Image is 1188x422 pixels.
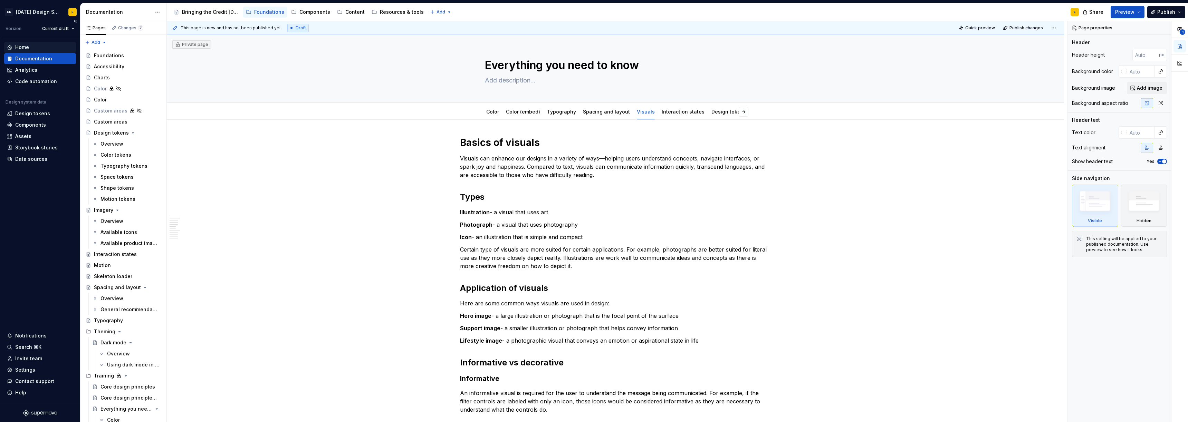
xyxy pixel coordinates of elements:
div: Color [483,104,502,119]
a: Core design principles (embed) [89,392,164,403]
a: Color (embed) [506,109,540,115]
p: - a photographic visual that conveys an emotion or aspirational state in life [460,336,771,345]
div: Search ⌘K [15,344,41,351]
a: Analytics [4,65,76,76]
a: Overview [96,348,164,359]
button: Search ⌘K [4,342,76,353]
a: Accessibility [83,61,164,72]
p: - a smaller illustration or photograph that helps convey information [460,324,771,332]
p: - a large illustration or photograph that is the focal point of the surface [460,312,771,320]
a: Bringing the Credit [DATE] brand to life across products [171,7,242,18]
div: Training [94,372,114,379]
div: Show header text [1072,158,1113,165]
span: Publish [1157,9,1175,16]
a: Core design principles [89,381,164,392]
a: Data sources [4,154,76,165]
strong: Lifestyle image [460,337,502,344]
strong: Hero image [460,312,491,319]
a: Components [288,7,333,18]
div: Documentation [86,9,151,16]
button: Preview [1111,6,1144,18]
h2: Informative vs decorative [460,357,771,368]
a: Charts [83,72,164,83]
div: Help [15,389,26,396]
div: Background color [1072,68,1113,75]
div: Background aspect ratio [1072,100,1128,107]
a: Everything you need to know [89,403,164,414]
p: px [1159,52,1164,58]
button: Publish [1147,6,1185,18]
div: Text color [1072,129,1095,136]
div: Theming [83,326,164,337]
div: Design tokens [15,110,50,117]
a: Components [4,119,76,130]
div: [DATE] Design System [16,9,60,16]
a: Typography [83,315,164,326]
div: Header [1072,39,1090,46]
div: Version [6,26,21,31]
div: Design tokens [94,129,129,136]
div: Color [94,85,107,92]
a: Motion tokens [89,194,164,205]
a: Custom areas [83,105,164,116]
a: Overview [89,216,164,227]
div: Spacing and layout [580,104,633,119]
div: Visuals [634,104,658,119]
div: Spacing and layout [94,284,141,291]
span: Current draft [42,26,69,31]
a: Supernova Logo [23,410,57,416]
a: Custom areas [83,116,164,127]
span: Preview [1115,9,1134,16]
div: Shape tokens [100,185,134,192]
div: Overview [107,350,130,357]
a: Settings [4,364,76,375]
div: Changes [118,25,143,31]
button: Collapse sidebar [70,16,80,26]
h1: Basics of visuals [460,136,771,149]
a: Color [83,83,164,94]
div: Typography [94,317,123,324]
div: Skeleton loader [94,273,132,280]
span: Draft [296,25,306,31]
a: Color [83,94,164,105]
div: Custom areas [94,118,127,125]
button: Add [83,38,109,47]
strong: Support image [460,325,500,332]
div: Color (embed) [503,104,543,119]
div: Everything you need to know [100,405,153,412]
a: Skeleton loader [83,271,164,282]
span: 7 [138,25,143,31]
input: Auto [1132,49,1159,61]
a: Foundations [83,50,164,61]
div: Visible [1072,185,1118,227]
p: - an illustration that is simple and compact [460,233,771,241]
div: Core design principles [100,383,155,390]
a: Overview [89,138,164,149]
div: Motion tokens [100,196,135,203]
div: CK [5,8,13,16]
button: Share [1079,6,1108,18]
button: Notifications [4,330,76,341]
div: Imagery [94,207,113,214]
strong: Illustration [460,209,490,216]
p: - a visual that uses art [460,208,771,216]
div: Header text [1072,117,1100,124]
a: General recommendations [89,304,164,315]
div: Design tokens [709,104,749,119]
div: Storybook stories [15,144,58,151]
strong: Photograph [460,221,492,228]
div: F [71,9,74,15]
a: Content [334,7,367,18]
div: Invite team [15,355,42,362]
span: Add image [1137,85,1162,91]
a: Resources & tools [369,7,427,18]
div: Core design principles (embed) [100,394,157,401]
strong: Icon [460,234,472,241]
a: Spacing and layout [83,282,164,293]
p: Here are some common ways visuals are used in design: [460,299,771,307]
span: Add [437,9,445,15]
div: Home [15,44,29,51]
span: This page is new and has not been published yet. [181,25,282,31]
div: Private page [175,42,208,47]
a: Documentation [4,53,76,64]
